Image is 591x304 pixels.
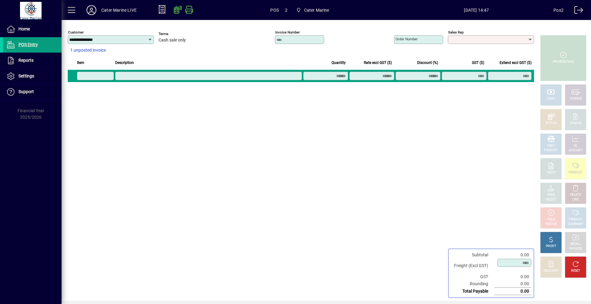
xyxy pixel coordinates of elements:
div: PROFIT [546,244,556,249]
div: PRODUCT [569,170,582,175]
span: Extend excl GST ($) [500,59,532,66]
div: RESET [571,269,580,273]
div: PRODUCT [544,148,558,153]
span: POS Entry [18,42,38,47]
span: Reports [18,58,34,63]
div: MISC [547,144,555,148]
span: Cash sale only [159,38,186,43]
a: Support [3,84,62,100]
span: Quantity [332,59,346,66]
mat-label: Sales rep [448,30,464,34]
div: PRICE [547,193,555,197]
td: Total Payable [451,288,494,295]
td: Subtotal [451,251,494,259]
td: 0.00 [494,273,531,280]
td: Rounding [451,280,494,288]
span: Rate excl GST ($) [364,59,392,66]
span: Settings [18,73,34,78]
div: NOTE [547,170,555,175]
a: Home [3,22,62,37]
div: DELETE [570,193,581,197]
button: 1 unposted invoice [68,45,108,56]
td: 0.00 [494,251,531,259]
span: [DATE] 14:47 [400,5,554,15]
span: GST ($) [472,59,484,66]
span: Discount (%) [417,59,438,66]
div: CHARGE [570,121,582,126]
a: Logout [570,1,583,21]
span: Support [18,89,34,94]
td: 0.00 [494,288,531,295]
span: Description [115,59,134,66]
span: POS [270,5,279,15]
div: SELECT [546,197,557,202]
div: CHEQUE [570,97,581,101]
div: INVOICES [569,247,582,251]
mat-label: Invoice number [275,30,300,34]
div: SUMMARY [568,222,583,227]
span: Cater Marine [304,5,329,15]
div: ACCOUNT [569,148,583,153]
mat-label: Order number [396,37,418,41]
div: PROCESS SALE [553,60,574,64]
td: Freight (Excl GST) [451,259,494,273]
div: INVOICE [545,222,557,227]
div: RECALL [570,242,581,247]
div: DISCOUNT [544,269,558,273]
span: Cater Marine [294,5,332,16]
div: EFTPOS [545,121,557,126]
div: PRODUCT [569,217,582,222]
mat-label: Customer [68,30,84,34]
span: Home [18,26,30,31]
div: Pos2 [553,5,564,15]
div: GL [574,144,578,148]
div: LINE [573,197,579,202]
td: 0.00 [494,280,531,288]
span: Terms [159,32,195,36]
a: Reports [3,53,62,68]
div: Cater Marine LIVE [101,5,137,15]
span: 2 [285,5,287,15]
div: HOLD [547,217,555,222]
td: GST [451,273,494,280]
span: Item [77,59,84,66]
button: Profile [82,5,101,16]
a: Settings [3,69,62,84]
span: 1 unposted invoice [70,47,106,53]
div: CASH [547,97,555,101]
